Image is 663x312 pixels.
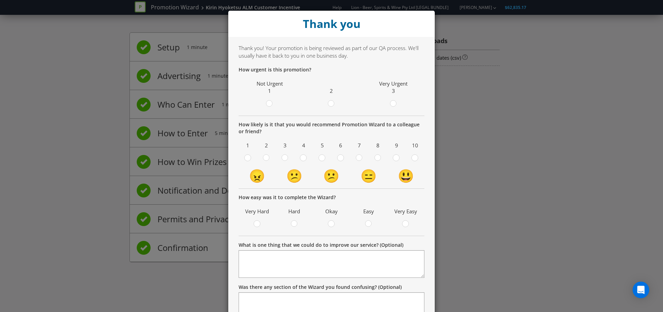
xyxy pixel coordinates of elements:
[268,87,271,94] span: 1
[391,206,421,217] span: Very Easy
[239,45,419,59] span: Thank you! Your promotion is being reviewed as part of our QA process. We'll usually have it back...
[352,140,367,151] span: 7
[242,206,272,217] span: Very Hard
[379,80,407,87] span: Very Urgent
[387,166,424,185] td: 😃
[330,87,333,94] span: 2
[303,16,361,31] strong: Thank you
[407,140,423,151] span: 10
[296,140,311,151] span: 4
[392,87,395,94] span: 3
[313,166,350,185] td: 😕
[239,121,424,135] p: How likely is it that you would recommend Promotion Wizard to a colleague or friend?
[333,140,348,151] span: 6
[228,11,435,37] div: Close
[371,140,386,151] span: 8
[259,140,274,151] span: 2
[239,66,424,73] p: How urgent is this promotion?
[354,206,384,217] span: Easy
[633,282,649,298] div: Open Intercom Messenger
[279,206,310,217] span: Hard
[257,80,283,87] span: Not Urgent
[239,166,276,185] td: 😠
[276,166,313,185] td: 😕
[389,140,404,151] span: 9
[240,140,256,151] span: 1
[239,194,424,201] p: How easy was it to complete the Wizard?
[316,206,347,217] span: Okay
[239,242,403,248] label: What is one thing that we could do to improve our service? (Optional)
[239,284,402,291] label: Was there any section of the Wizard you found confusing? (Optional)
[350,166,387,185] td: 😑
[315,140,330,151] span: 5
[278,140,293,151] span: 3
